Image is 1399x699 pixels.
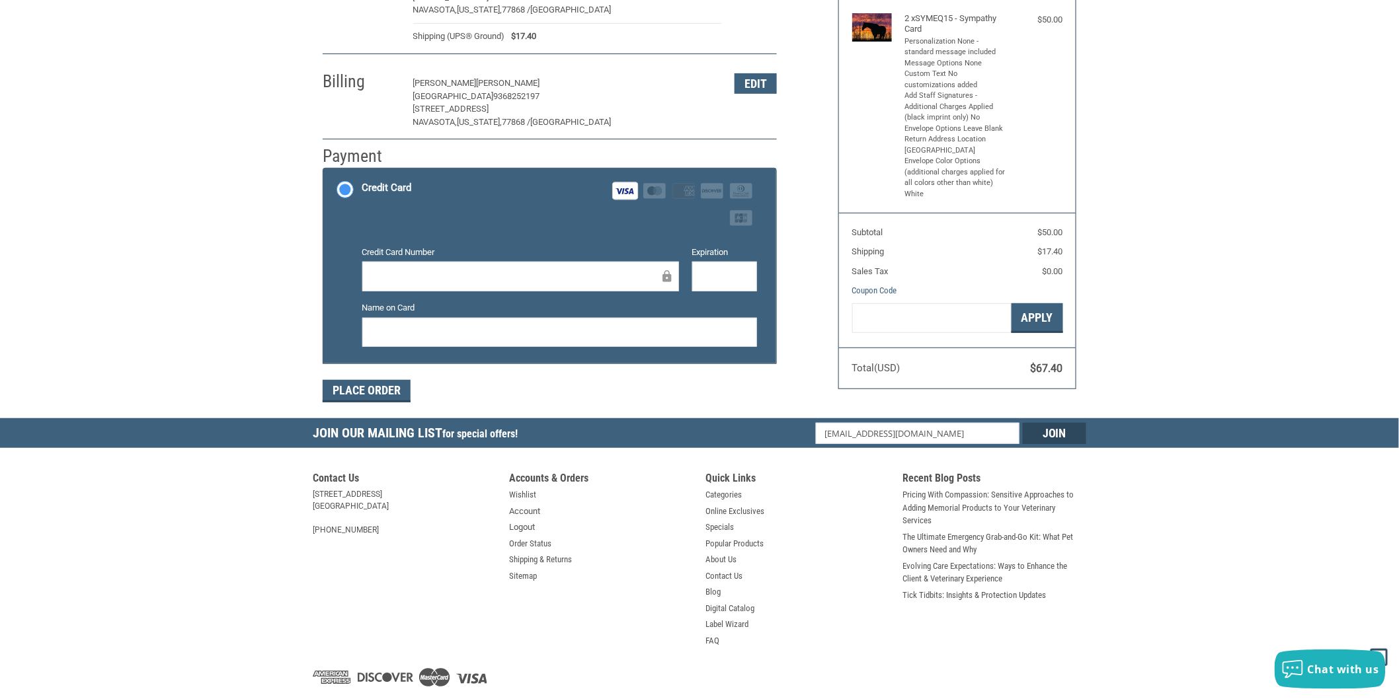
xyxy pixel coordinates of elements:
[1010,13,1063,26] div: $50.00
[413,104,489,114] span: [STREET_ADDRESS]
[816,423,1020,444] input: Email
[502,5,531,15] span: 77868 /
[706,505,765,518] a: Online Exclusives
[413,117,458,127] span: Navasota,
[852,285,897,295] a: Coupon Code
[531,117,612,127] span: [GEOGRAPHIC_DATA]
[509,570,537,583] a: Sitemap
[904,13,1007,35] h4: 2 x SYMEQ15 - Sympathy Card
[902,589,1046,602] a: Tick Tidbits: Insights & Protection Updates
[509,488,536,501] a: Wishlist
[313,418,524,452] h5: Join Our Mailing List
[904,134,1007,156] li: Return Address Location [GEOGRAPHIC_DATA]
[852,303,1012,333] input: Gift Certificate or Coupon Code
[509,537,551,550] a: Order Status
[904,156,1007,200] li: Envelope Color Options (additional charges applied for all colors other than white) White
[1012,303,1063,333] button: Apply
[1275,649,1386,689] button: Chat with us
[323,145,400,167] h2: Payment
[692,246,757,259] label: Expiration
[706,618,749,631] a: Label Wizard
[413,30,505,43] span: Shipping (UPS® Ground)
[323,71,400,92] h2: Billing
[494,91,540,101] span: 9368252197
[362,246,680,259] label: Credit Card Number
[1308,662,1379,677] span: Chat with us
[706,553,737,566] a: About Us
[458,117,502,127] span: [US_STATE],
[902,531,1086,556] a: The Ultimate Emergency Grab-and-Go Kit: What Pet Owners Need and Why
[442,427,518,440] span: for special offers!
[706,570,743,583] a: Contact Us
[706,537,764,550] a: Popular Products
[706,472,890,488] h5: Quick Links
[1031,362,1063,375] span: $67.40
[902,472,1086,488] h5: Recent Blog Posts
[362,177,412,199] div: Credit Card
[706,585,721,599] a: Blog
[502,117,531,127] span: 77868 /
[505,30,537,43] span: $17.40
[904,69,1007,91] li: Custom Text No customizations added
[1038,227,1063,237] span: $50.00
[706,634,720,647] a: FAQ
[531,5,612,15] span: [GEOGRAPHIC_DATA]
[904,124,1007,135] li: Envelope Options Leave Blank
[1023,423,1086,444] input: Join
[706,602,755,615] a: Digital Catalog
[904,91,1007,124] li: Add Staff Signatures - Additional Charges Applied (black imprint only) No
[477,78,540,88] span: [PERSON_NAME]
[1038,246,1063,256] span: $17.40
[904,58,1007,69] li: Message Options None
[1043,266,1063,276] span: $0.00
[413,91,494,101] span: [GEOGRAPHIC_DATA]
[413,78,477,88] span: [PERSON_NAME]
[509,521,535,534] a: Logout
[509,472,693,488] h5: Accounts & Orders
[902,488,1086,527] a: Pricing With Compassion: Sensitive Approaches to Adding Memorial Products to Your Veterinary Serv...
[323,380,411,402] button: Place Order
[852,246,885,256] span: Shipping
[852,266,889,276] span: Sales Tax
[735,73,777,94] button: Edit
[706,488,742,501] a: Categories
[458,5,502,15] span: [US_STATE],
[706,521,735,534] a: Specials
[852,362,900,374] span: Total (USD)
[313,488,497,536] address: [STREET_ADDRESS] [GEOGRAPHIC_DATA] [PHONE_NUMBER]
[904,36,1007,58] li: Personalization None - standard message included
[313,472,497,488] h5: Contact Us
[852,227,883,237] span: Subtotal
[362,301,757,314] label: Name on Card
[509,505,540,518] a: Account
[509,553,572,566] a: Shipping & Returns
[902,560,1086,585] a: Evolving Care Expectations: Ways to Enhance the Client & Veterinary Experience
[413,5,458,15] span: Navasota,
